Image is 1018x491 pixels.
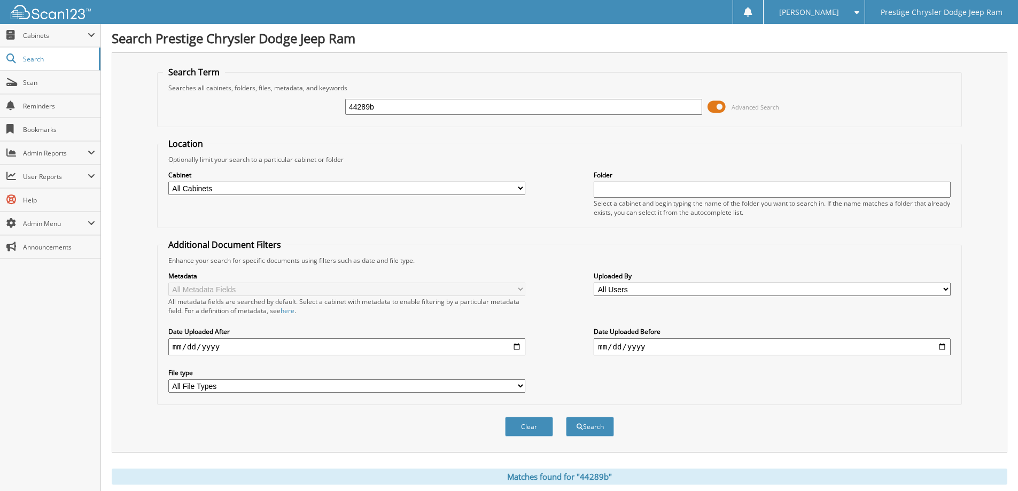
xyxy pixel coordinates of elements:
[112,29,1007,47] h1: Search Prestige Chrysler Dodge Jeep Ram
[23,125,95,134] span: Bookmarks
[23,54,94,64] span: Search
[881,9,1003,15] span: Prestige Chrysler Dodge Jeep Ram
[168,170,525,180] label: Cabinet
[168,327,525,336] label: Date Uploaded After
[594,327,951,336] label: Date Uploaded Before
[281,306,294,315] a: here
[163,239,286,251] legend: Additional Document Filters
[594,271,951,280] label: Uploaded By
[23,78,95,87] span: Scan
[594,338,951,355] input: end
[112,469,1007,485] div: Matches found for "44289b"
[23,149,88,158] span: Admin Reports
[23,196,95,205] span: Help
[163,256,956,265] div: Enhance your search for specific documents using filters such as date and file type.
[23,31,88,40] span: Cabinets
[163,66,225,78] legend: Search Term
[505,417,553,437] button: Clear
[163,83,956,92] div: Searches all cabinets, folders, files, metadata, and keywords
[23,243,95,252] span: Announcements
[594,199,951,217] div: Select a cabinet and begin typing the name of the folder you want to search in. If the name match...
[23,219,88,228] span: Admin Menu
[779,9,839,15] span: [PERSON_NAME]
[566,417,614,437] button: Search
[11,5,91,19] img: scan123-logo-white.svg
[163,155,956,164] div: Optionally limit your search to a particular cabinet or folder
[163,138,208,150] legend: Location
[168,338,525,355] input: start
[23,102,95,111] span: Reminders
[168,297,525,315] div: All metadata fields are searched by default. Select a cabinet with metadata to enable filtering b...
[594,170,951,180] label: Folder
[23,172,88,181] span: User Reports
[732,103,779,111] span: Advanced Search
[168,271,525,280] label: Metadata
[168,368,525,377] label: File type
